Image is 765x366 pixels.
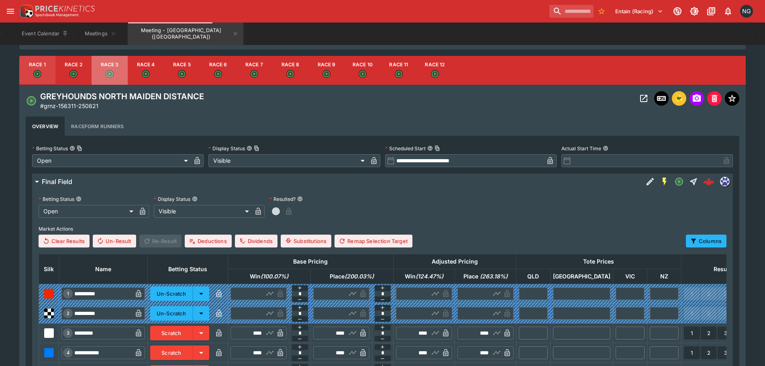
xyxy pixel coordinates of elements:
button: 1 [684,346,700,359]
p: Betting Status [32,145,68,152]
button: Un-Result [93,235,136,247]
svg: Open [395,70,403,78]
button: Overview [26,117,65,136]
div: Open [39,205,136,218]
button: Actual Start Time [603,145,608,151]
button: Scratch [150,346,193,360]
em: ( 100.07 %) [261,273,288,280]
a: 63d4d70b-bab2-4e7f-bd58-38cda7cc1ff7 [701,174,717,190]
button: Open Event [636,91,651,106]
th: Base Pricing [228,254,393,269]
div: Visible [154,205,251,218]
p: Betting Status [39,196,74,202]
th: VIC [613,269,647,284]
th: QLD [516,269,550,284]
button: Toggle light/dark mode [687,4,702,18]
svg: Open [322,70,330,78]
p: Resulted? [269,196,296,202]
div: 63d4d70b-bab2-4e7f-bd58-38cda7cc1ff7 [703,176,714,187]
img: PriceKinetics [35,6,95,12]
span: 3 [65,330,71,336]
img: Sportsbook Management [35,13,79,17]
th: Adjusted Pricing [393,254,516,269]
svg: Open [106,70,114,78]
button: Columns [686,235,726,247]
button: Copy To Clipboard [77,145,82,151]
button: Un-Scratch [150,286,193,301]
button: No Bookmarks [595,5,608,18]
svg: Open [674,177,684,186]
div: racingform [674,94,684,103]
button: Nick Goss [738,2,755,20]
button: Copy To Clipboard [254,145,259,151]
button: Meetings [75,22,126,45]
button: Race 11 [381,56,417,85]
svg: Open [286,70,294,78]
button: Copy To Clipboard [435,145,440,151]
button: 3 [718,327,734,339]
button: Remap Selection Target [335,235,412,247]
h6: Final Field [42,178,72,186]
svg: Open [359,70,367,78]
h4: GREYHOUNDS NORTH MAIDEN DISTANCE [40,91,204,102]
button: Open [672,174,686,189]
th: Win [393,269,455,284]
input: search [549,5,594,18]
svg: Open [250,70,258,78]
button: Display Status [192,196,198,202]
img: grnz [720,177,729,186]
button: Clear Results [39,235,90,247]
em: ( 124.47 %) [416,273,443,280]
p: Copy To Clipboard [40,102,98,110]
button: Final FieldEdit DetailSGM EnabledOpenStraight63d4d70b-bab2-4e7f-bd58-38cda7cc1ff7grnz [32,174,733,190]
em: ( 263.18 %) [480,273,508,280]
button: Race 10 [345,56,381,85]
button: Race 5 [164,56,200,85]
button: Substitutions [281,235,331,247]
svg: Open [33,70,41,78]
button: Dividends [235,235,277,247]
button: Deductions [185,235,232,247]
th: Place [455,269,516,284]
button: 3 [718,346,734,359]
p: Display Status [208,145,245,152]
button: Inplay [654,91,669,106]
p: Display Status [154,196,190,202]
span: 2 [65,311,71,316]
div: Open [32,154,191,167]
svg: Open [178,70,186,78]
img: racingform.png [674,94,684,103]
img: logo-cerberus--red.svg [703,176,714,187]
button: Race 1 [19,56,55,85]
span: Mark an event as closed and abandoned. [707,94,722,102]
div: Visible [208,154,367,167]
button: Display StatusCopy To Clipboard [247,145,252,151]
button: Meeting - Cambridge (NZ) [128,22,243,45]
button: Raceform Runners [65,117,130,136]
button: SGM Enabled [657,174,672,189]
th: Betting Status [148,254,228,284]
svg: Open [214,70,222,78]
button: Documentation [704,4,718,18]
button: Straight [686,174,701,189]
button: Scratch [150,326,193,340]
th: [GEOGRAPHIC_DATA] [550,269,613,284]
th: NZ [647,269,681,284]
div: Nick Goss [740,5,753,18]
th: Tote Prices [516,254,681,269]
button: Scheduled StartCopy To Clipboard [427,145,433,151]
button: open drawer [3,4,18,18]
button: Race 7 [236,56,272,85]
button: Un-Scratch [150,306,193,321]
div: basic tabs example [26,117,739,136]
span: 4 [65,350,71,356]
svg: Open [431,70,439,78]
th: Win [228,269,310,284]
svg: Open [69,70,78,78]
span: Send Snapshot [690,91,704,106]
button: Race 12 [417,56,453,85]
p: Scheduled Start [385,145,426,152]
span: 1 [65,291,71,296]
button: Race 8 [272,56,308,85]
p: Actual Start Time [561,145,601,152]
